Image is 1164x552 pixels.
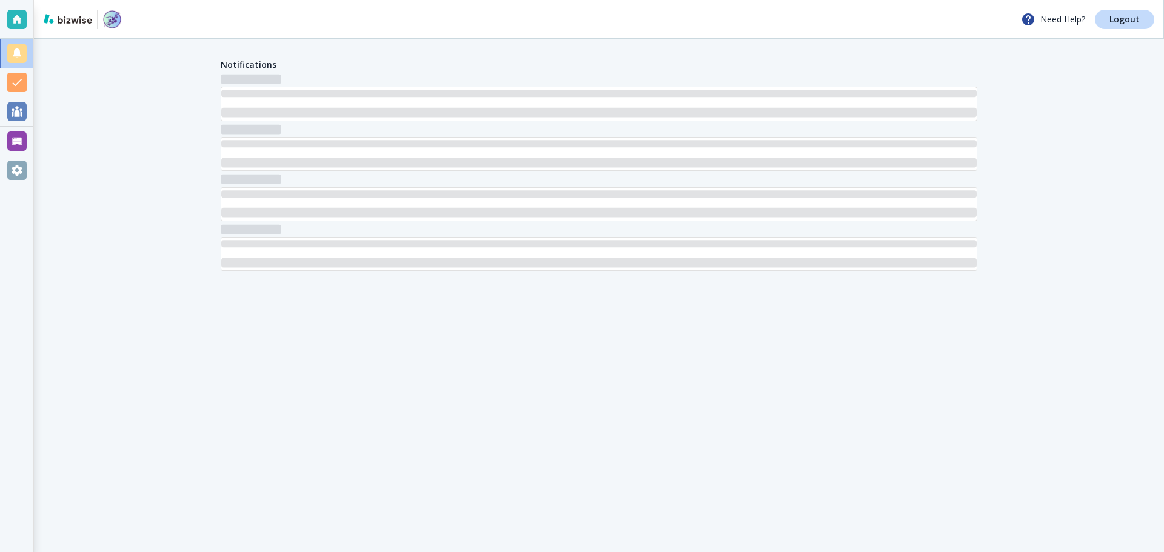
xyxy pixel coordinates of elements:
p: Need Help? [1021,12,1085,27]
img: Sol's Garden [102,10,122,29]
img: bizwise [44,14,92,24]
p: Logout [1109,15,1140,24]
h4: Notifications [221,58,276,71]
a: Logout [1095,10,1154,29]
